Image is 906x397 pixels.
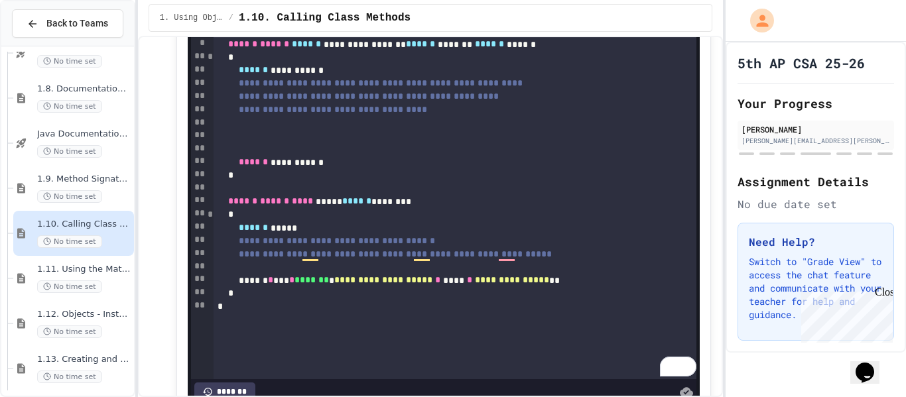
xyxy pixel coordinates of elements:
iframe: chat widget [850,344,893,384]
p: Switch to "Grade View" to access the chat feature and communicate with your teacher for help and ... [749,255,883,321]
span: 1.11. Using the Math Class [37,264,131,275]
div: No due date set [738,196,894,212]
span: No time set [37,55,102,68]
h1: 5th AP CSA 25-26 [738,54,865,72]
span: 1.9. Method Signatures [37,174,131,185]
span: No time set [37,190,102,203]
span: 1.10. Calling Class Methods [37,219,131,230]
span: 1. Using Objects and Methods [160,13,224,23]
span: 1.10. Calling Class Methods [239,10,411,26]
h3: Need Help? [749,234,883,250]
span: No time set [37,325,102,338]
span: Java Documentation with Comments - Topic 1.8 [37,129,131,140]
div: My Account [736,5,777,36]
span: 1.12. Objects - Instances of Classes [37,309,131,320]
h2: Assignment Details [738,172,894,191]
iframe: chat widget [796,286,893,343]
span: No time set [37,280,102,293]
button: Back to Teams [12,9,123,38]
span: 1.8. Documentation with Comments and Preconditions [37,84,131,95]
span: No time set [37,370,102,383]
span: Back to Teams [46,17,108,30]
div: [PERSON_NAME] [742,123,890,135]
span: / [229,13,233,23]
span: No time set [37,145,102,158]
span: 1.13. Creating and Initializing Objects: Constructors [37,354,131,365]
div: Chat with us now!Close [5,5,92,84]
span: No time set [37,235,102,248]
span: No time set [37,100,102,113]
div: [PERSON_NAME][EMAIL_ADDRESS][PERSON_NAME][DOMAIN_NAME] [742,136,890,146]
h2: Your Progress [738,94,894,113]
